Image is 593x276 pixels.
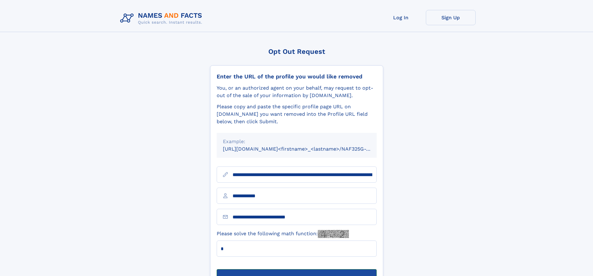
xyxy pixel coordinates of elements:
[223,146,388,152] small: [URL][DOMAIN_NAME]<firstname>_<lastname>/NAF325G-xxxxxxxx
[426,10,476,25] a: Sign Up
[217,84,377,99] div: You, or an authorized agent on your behalf, may request to opt-out of the sale of your informatio...
[217,73,377,80] div: Enter the URL of the profile you would like removed
[217,230,349,238] label: Please solve the following math function:
[210,48,383,55] div: Opt Out Request
[217,103,377,125] div: Please copy and paste the specific profile page URL on [DOMAIN_NAME] you want removed into the Pr...
[223,138,370,145] div: Example:
[118,10,207,27] img: Logo Names and Facts
[376,10,426,25] a: Log In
